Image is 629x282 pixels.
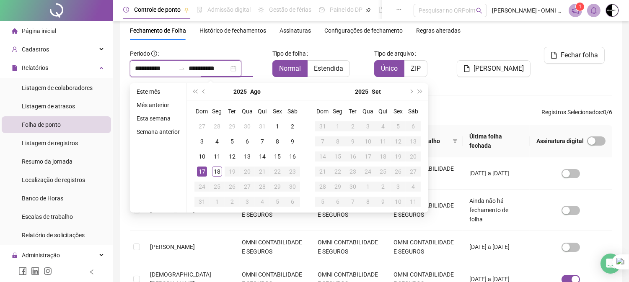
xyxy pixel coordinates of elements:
td: 2025-08-05 [225,134,240,149]
td: 2025-09-23 [345,164,360,179]
span: Administração [22,252,60,259]
span: book [378,7,384,13]
span: Fechar folha [561,50,598,60]
td: 2025-07-27 [194,119,210,134]
span: file [12,65,18,71]
td: 2025-10-10 [391,194,406,209]
span: Assinatura digital [536,136,584,146]
div: 12 [227,151,237,162]
div: 14 [257,151,267,162]
span: Tipo de arquivo [374,49,414,58]
li: Mês anterior [133,100,183,110]
span: Tipo de folha [272,49,306,58]
div: 4 [212,136,222,146]
div: 9 [287,136,298,146]
div: 1 [333,121,343,131]
div: 20 [242,167,252,177]
div: 8 [272,136,282,146]
div: 4 [378,121,388,131]
div: 20 [408,151,418,162]
span: Resumo da jornada [22,158,72,165]
span: Histórico de fechamentos [199,27,266,34]
span: Cadastros [22,46,49,53]
button: super-next-year [416,83,425,100]
div: 11 [212,151,222,162]
div: 17 [363,151,373,162]
td: 2025-07-31 [255,119,270,134]
th: Dom [194,104,210,119]
th: Qua [360,104,375,119]
td: 2025-08-31 [194,194,210,209]
th: Qua [240,104,255,119]
td: 2025-08-18 [210,164,225,179]
td: 2025-09-21 [315,164,330,179]
button: year panel [355,83,368,100]
td: 2025-09-17 [360,149,375,164]
div: 1 [212,197,222,207]
div: 22 [272,167,282,177]
td: 2025-08-28 [255,179,270,194]
td: 2025-09-12 [391,134,406,149]
td: 2025-08-08 [270,134,285,149]
td: 2025-08-25 [210,179,225,194]
div: 6 [408,121,418,131]
td: 2025-08-16 [285,149,300,164]
td: 2025-09-22 [330,164,345,179]
td: 2025-08-04 [210,134,225,149]
span: Período [130,50,150,57]
span: Página inicial [22,28,56,34]
td: 2025-08-02 [285,119,300,134]
td: OMNI CONTABILIDADE E SEGUROS [311,231,387,263]
div: 28 [257,182,267,192]
span: Escalas de trabalho [22,213,73,220]
span: bell [590,7,598,14]
span: ellipsis [396,7,402,13]
span: ZIP [411,64,421,72]
td: 2025-10-11 [406,194,421,209]
span: Folha de ponto [22,121,61,128]
td: 2025-08-12 [225,149,240,164]
div: 29 [333,182,343,192]
div: 5 [227,136,237,146]
td: 2025-08-11 [210,149,225,164]
td: 2025-10-07 [345,194,360,209]
th: Sáb [285,104,300,119]
span: notification [572,7,579,14]
td: 2025-09-15 [330,149,345,164]
div: 10 [363,136,373,146]
th: Seg [210,104,225,119]
td: 2025-10-03 [391,179,406,194]
span: Relatório de solicitações [22,232,85,238]
span: Relatórios [22,64,48,71]
span: to [179,65,185,72]
td: 2025-09-02 [225,194,240,209]
div: 9 [378,197,388,207]
span: filter [453,138,458,144]
td: 2025-09-28 [315,179,330,194]
button: month panel [372,83,381,100]
span: Fechamento de Folha [130,27,186,34]
td: 2025-08-29 [270,179,285,194]
button: [PERSON_NAME] [457,60,531,77]
div: 24 [197,182,207,192]
td: 2025-10-05 [315,194,330,209]
div: 6 [287,197,298,207]
span: Controle de ponto [134,6,181,13]
div: 5 [318,197,328,207]
td: 2025-09-26 [391,164,406,179]
td: 2025-08-17 [194,164,210,179]
td: 2025-08-23 [285,164,300,179]
div: 10 [393,197,403,207]
span: Localização de registros [22,177,85,183]
td: 2025-09-18 [375,149,391,164]
button: Fechar folha [544,47,605,64]
td: 2025-09-01 [330,119,345,134]
div: 28 [318,182,328,192]
th: Ter [225,104,240,119]
td: 2025-10-08 [360,194,375,209]
img: 67635 [606,4,619,17]
td: 2025-09-13 [406,134,421,149]
span: filter [451,135,459,147]
button: next-year [406,83,415,100]
li: Semana anterior [133,127,183,137]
